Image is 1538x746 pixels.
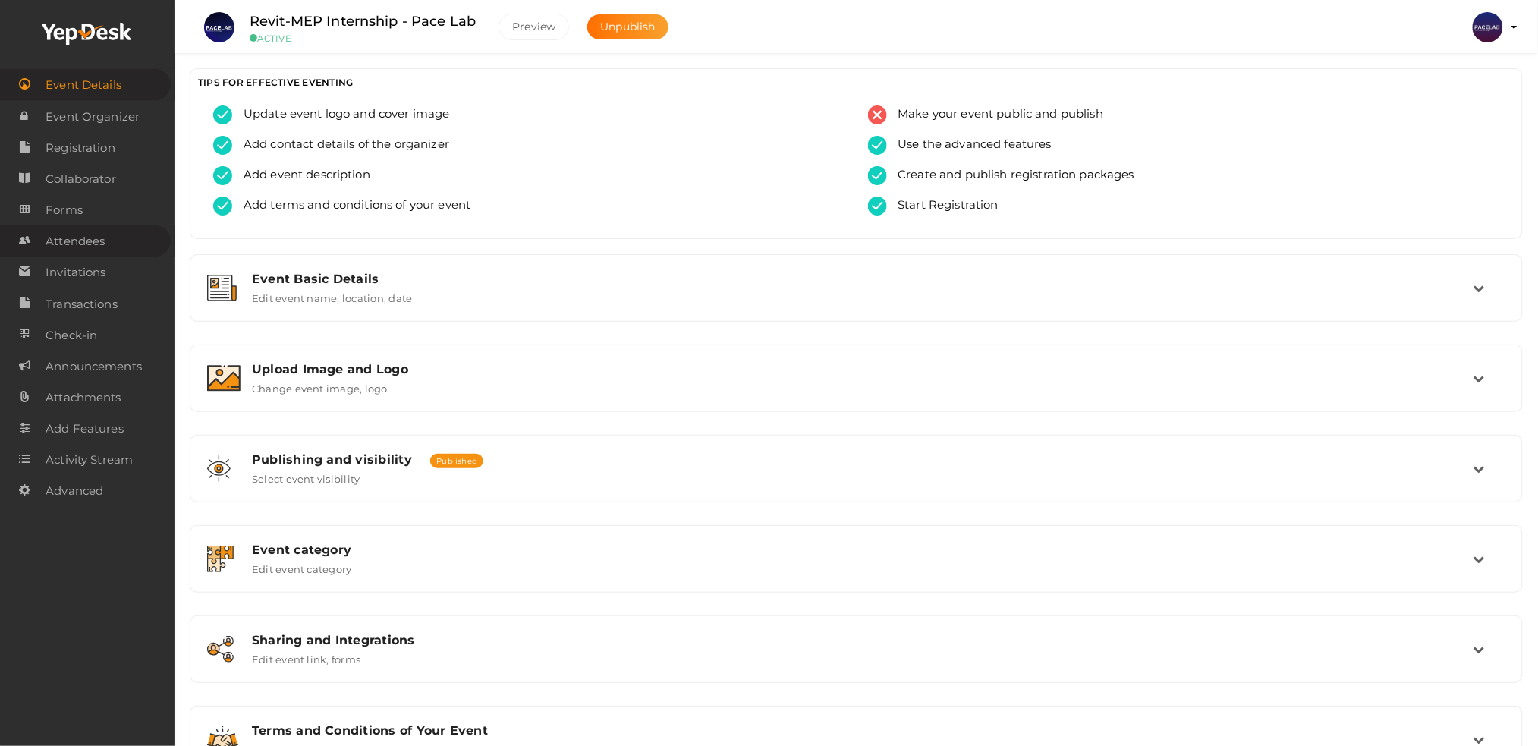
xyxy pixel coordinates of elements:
span: Add Features [46,414,124,444]
span: Use the advanced features [887,136,1052,155]
button: Preview [499,14,569,40]
img: category.svg [207,546,234,572]
img: tick-success.svg [213,197,232,216]
a: Event category Edit event category [198,564,1514,578]
div: Event category [252,543,1474,557]
img: shared-vision.svg [207,455,231,482]
label: Change event image, logo [252,376,388,395]
span: Add event description [232,166,370,185]
span: Create and publish registration packages [887,166,1135,185]
a: Event Basic Details Edit event name, location, date [198,293,1514,307]
img: tick-success.svg [868,136,887,155]
img: tick-success.svg [213,166,232,185]
div: Event Basic Details [252,272,1474,286]
div: Sharing and Integrations [252,633,1474,647]
img: tick-success.svg [213,105,232,124]
label: Edit event link, forms [252,647,360,666]
span: Event Details [46,70,121,100]
label: Edit event category [252,557,352,575]
img: sharing.svg [207,636,234,663]
span: Advanced [46,476,103,506]
button: Unpublish [587,14,668,39]
img: KVYUXRDP_small.png [204,12,234,42]
img: error.svg [868,105,887,124]
span: Registration [46,133,115,163]
span: Invitations [46,257,106,288]
span: Published [430,454,483,468]
img: image.svg [207,365,241,392]
img: event-details.svg [207,275,237,301]
span: Update event logo and cover image [232,105,450,124]
span: Event Organizer [46,102,140,132]
a: Publishing and visibility Published Select event visibility [198,474,1514,488]
span: Activity Stream [46,445,133,475]
label: Revit-MEP Internship - Pace Lab [250,11,476,33]
img: tick-success.svg [868,197,887,216]
span: Forms [46,195,83,225]
span: Start Registration [887,197,999,216]
span: Publishing and visibility [252,452,412,467]
label: Select event visibility [252,467,360,485]
img: ACg8ocL0kAMv6lbQGkAvZffMI2AGMQOEcunBVH5P4FVoqBXGP4BOzjY=s100 [1473,12,1503,42]
span: Attachments [46,382,121,413]
img: tick-success.svg [213,136,232,155]
div: Upload Image and Logo [252,362,1474,376]
small: ACTIVE [250,33,476,44]
span: Attendees [46,226,105,257]
span: Add terms and conditions of your event [232,197,470,216]
div: Terms and Conditions of Your Event [252,723,1474,738]
span: Add contact details of the organizer [232,136,449,155]
span: Check-in [46,320,97,351]
span: Unpublish [600,20,655,33]
img: tick-success.svg [868,166,887,185]
a: Sharing and Integrations Edit event link, forms [198,654,1514,669]
label: Edit event name, location, date [252,286,412,304]
span: Collaborator [46,164,116,194]
span: Make your event public and publish [887,105,1104,124]
a: Upload Image and Logo Change event image, logo [198,383,1514,398]
span: Announcements [46,351,142,382]
span: Transactions [46,289,118,319]
h3: TIPS FOR EFFECTIVE EVENTING [198,77,1514,88]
